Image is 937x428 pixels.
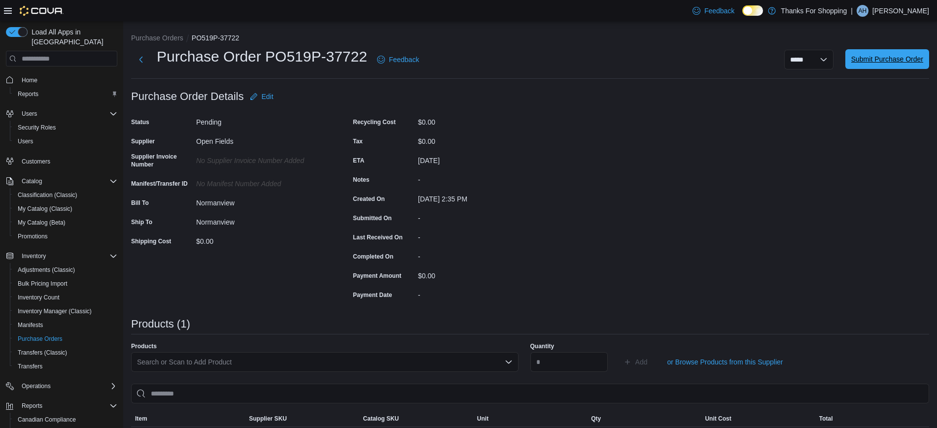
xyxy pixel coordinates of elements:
[131,34,183,42] button: Purchase Orders
[10,230,121,243] button: Promotions
[2,249,121,263] button: Inventory
[18,74,41,86] a: Home
[131,180,188,188] label: Manifest/Transfer ID
[18,321,43,329] span: Manifests
[851,54,923,64] span: Submit Purchase Order
[418,249,550,261] div: -
[249,415,287,423] span: Supplier SKU
[28,27,117,47] span: Load All Apps in [GEOGRAPHIC_DATA]
[418,287,550,299] div: -
[530,342,555,350] label: Quantity
[22,252,46,260] span: Inventory
[689,1,738,21] a: Feedback
[14,203,117,215] span: My Catalog (Classic)
[18,400,117,412] span: Reports
[14,217,117,229] span: My Catalog (Beta)
[418,172,550,184] div: -
[14,189,81,201] a: Classification (Classic)
[22,76,37,84] span: Home
[131,218,152,226] label: Ship To
[14,122,60,133] a: Security Roles
[859,5,867,17] span: AH
[131,318,190,330] h3: Products (1)
[18,73,117,86] span: Home
[2,379,121,393] button: Operations
[2,72,121,87] button: Home
[18,416,76,424] span: Canadian Compliance
[131,50,151,69] button: Next
[872,5,929,17] p: [PERSON_NAME]
[353,233,403,241] label: Last Received On
[18,335,63,343] span: Purchase Orders
[18,108,41,120] button: Users
[353,137,363,145] label: Tax
[18,175,46,187] button: Catalog
[704,6,734,16] span: Feedback
[10,121,121,134] button: Security Roles
[742,5,763,16] input: Dark Mode
[10,291,121,304] button: Inventory Count
[587,411,701,427] button: Qty
[389,55,419,65] span: Feedback
[10,332,121,346] button: Purchase Orders
[505,358,513,366] button: Open list of options
[18,294,60,301] span: Inventory Count
[353,118,396,126] label: Recycling Cost
[667,357,783,367] span: or Browse Products from this Supplier
[14,333,67,345] a: Purchase Orders
[14,135,117,147] span: Users
[18,137,33,145] span: Users
[131,153,192,168] label: Supplier Invoice Number
[18,219,66,227] span: My Catalog (Beta)
[18,124,56,132] span: Security Roles
[10,413,121,427] button: Canadian Compliance
[14,135,37,147] a: Users
[819,415,833,423] span: Total
[196,176,328,188] div: No Manifest Number added
[22,158,50,165] span: Customers
[196,114,328,126] div: Pending
[14,264,117,276] span: Adjustments (Classic)
[131,199,149,207] label: Bill To
[2,174,121,188] button: Catalog
[18,156,54,167] a: Customers
[363,415,399,423] span: Catalog SKU
[10,318,121,332] button: Manifests
[353,253,393,261] label: Completed On
[2,107,121,121] button: Users
[18,400,46,412] button: Reports
[353,195,385,203] label: Created On
[135,415,147,423] span: Item
[851,5,853,17] p: |
[663,352,787,372] button: or Browse Products from this Supplier
[18,90,38,98] span: Reports
[10,134,121,148] button: Users
[10,360,121,373] button: Transfers
[196,214,328,226] div: Normanview
[246,87,278,106] button: Edit
[22,382,51,390] span: Operations
[196,233,328,245] div: $0.00
[418,191,550,203] div: [DATE] 2:35 PM
[131,33,929,45] nav: An example of EuiBreadcrumbs
[18,232,48,240] span: Promotions
[781,5,847,17] p: Thanks For Shopping
[14,305,96,317] a: Inventory Manager (Classic)
[2,399,121,413] button: Reports
[10,202,121,216] button: My Catalog (Classic)
[14,88,117,100] span: Reports
[418,268,550,280] div: $0.00
[14,319,47,331] a: Manifests
[131,237,171,245] label: Shipping Cost
[245,411,359,427] button: Supplier SKU
[14,189,117,201] span: Classification (Classic)
[14,292,117,303] span: Inventory Count
[196,153,328,165] div: No Supplier Invoice Number added
[18,380,55,392] button: Operations
[418,114,550,126] div: $0.00
[418,210,550,222] div: -
[18,175,117,187] span: Catalog
[10,304,121,318] button: Inventory Manager (Classic)
[10,277,121,291] button: Bulk Pricing Import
